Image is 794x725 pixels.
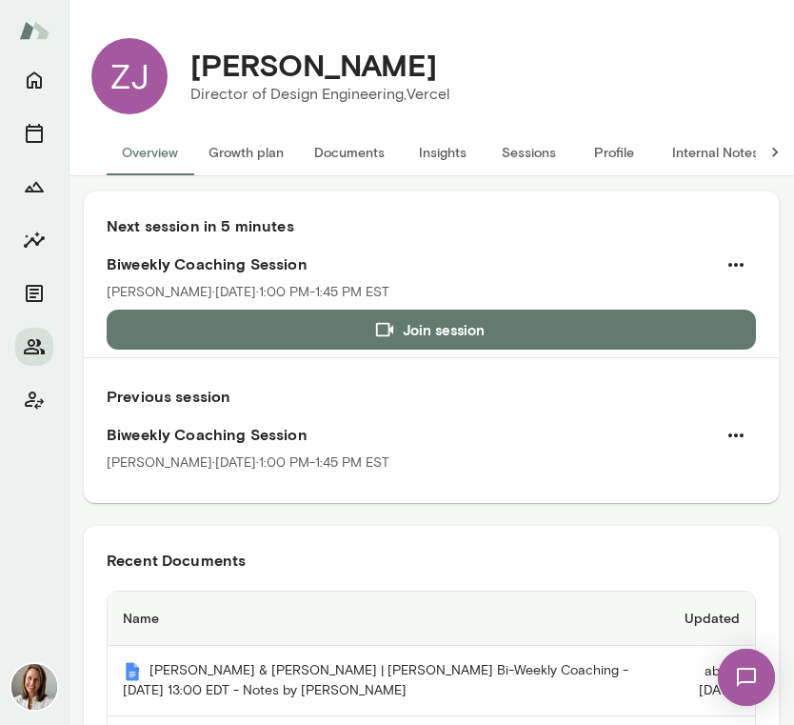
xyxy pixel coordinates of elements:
button: Growth Plan [15,168,53,206]
button: Growth plan [193,130,299,175]
p: Director of Design Engineering, Vercel [190,83,450,106]
button: Documents [299,130,400,175]
th: Name [108,592,654,646]
p: [PERSON_NAME] · [DATE] · 1:00 PM-1:45 PM EST [107,453,389,473]
button: Client app [15,381,53,419]
div: ZJ [91,38,168,114]
td: about [DATE] [654,646,755,716]
button: Home [15,61,53,99]
button: Sessions [15,114,53,152]
h6: Recent Documents [107,549,756,572]
h4: [PERSON_NAME] [190,47,437,83]
th: Updated [654,592,755,646]
button: Documents [15,274,53,312]
button: Members [15,328,53,366]
button: Insights [400,130,486,175]
h6: Biweekly Coaching Session [107,423,756,446]
button: Overview [107,130,193,175]
th: [PERSON_NAME] & [PERSON_NAME] | [PERSON_NAME] Bi-Weekly Coaching - [DATE] 13:00 EDT - Notes by [P... [108,646,654,716]
img: Andrea Mayendia [11,664,57,710]
button: Sessions [486,130,571,175]
p: [PERSON_NAME] · [DATE] · 1:00 PM-1:45 PM EST [107,283,389,302]
button: Profile [571,130,657,175]
h6: Previous session [107,385,756,408]
button: Internal Notes [657,130,774,175]
h6: Biweekly Coaching Session [107,252,756,275]
button: Join session [107,310,756,350]
h6: Next session in 5 minutes [107,214,756,237]
img: Mento [19,12,50,49]
img: Mento [123,662,142,681]
button: Insights [15,221,53,259]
